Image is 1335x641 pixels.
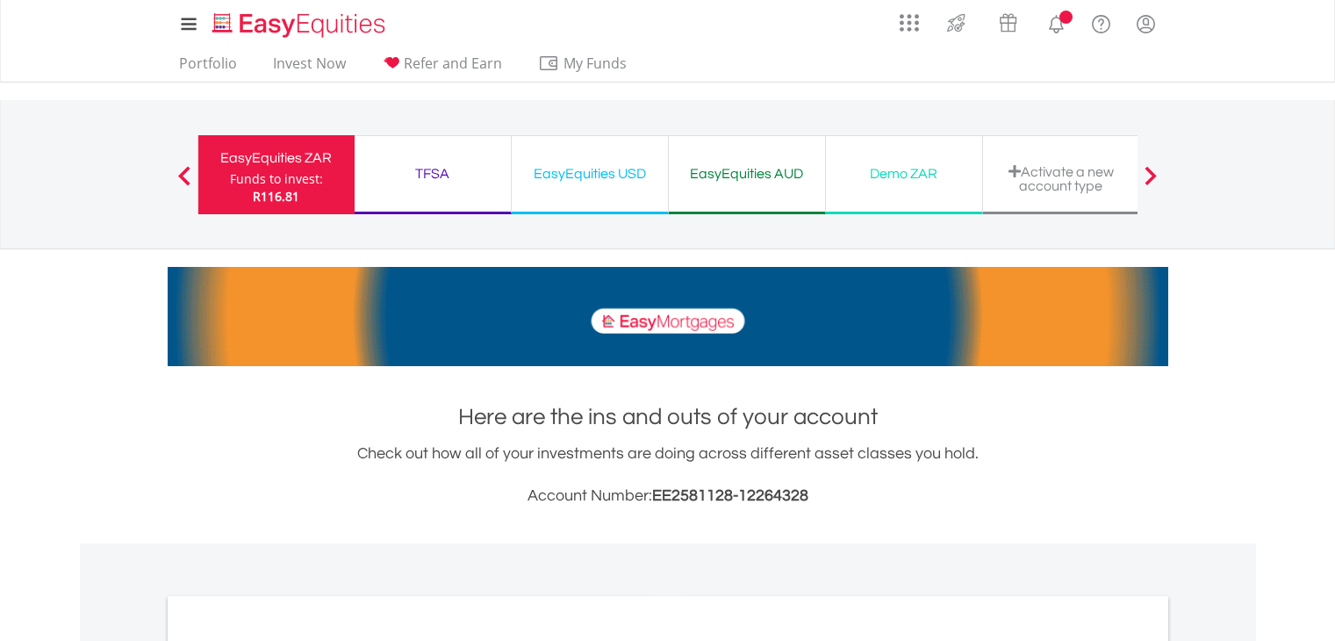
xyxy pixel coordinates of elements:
[172,54,244,82] a: Portfolio
[982,4,1034,37] a: Vouchers
[522,162,657,186] div: EasyEquities USD
[230,170,323,188] div: Funds to invest:
[652,487,808,504] span: EE2581128-12264328
[1034,4,1079,40] a: Notifications
[168,442,1168,508] div: Check out how all of your investments are doing across different asset classes you hold.
[942,9,971,37] img: thrive-v2.svg
[888,4,930,32] a: AppsGrid
[168,401,1168,433] h1: Here are the ins and outs of your account
[168,267,1168,366] img: EasyMortage Promotion Banner
[900,13,919,32] img: grid-menu-icon.svg
[1079,4,1123,40] a: FAQ's and Support
[994,164,1129,193] div: Activate a new account type
[253,188,299,205] span: R116.81
[205,4,392,40] a: Home page
[209,146,344,170] div: EasyEquities ZAR
[266,54,353,82] a: Invest Now
[209,11,392,40] img: EasyEquities_Logo.png
[538,52,653,75] span: My Funds
[1123,4,1168,43] a: My Profile
[679,162,815,186] div: EasyEquities AUD
[836,162,972,186] div: Demo ZAR
[375,54,509,82] a: Refer and Earn
[365,162,500,186] div: TFSA
[994,9,1023,37] img: vouchers-v2.svg
[168,484,1168,508] h3: Account Number:
[404,54,502,73] span: Refer and Earn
